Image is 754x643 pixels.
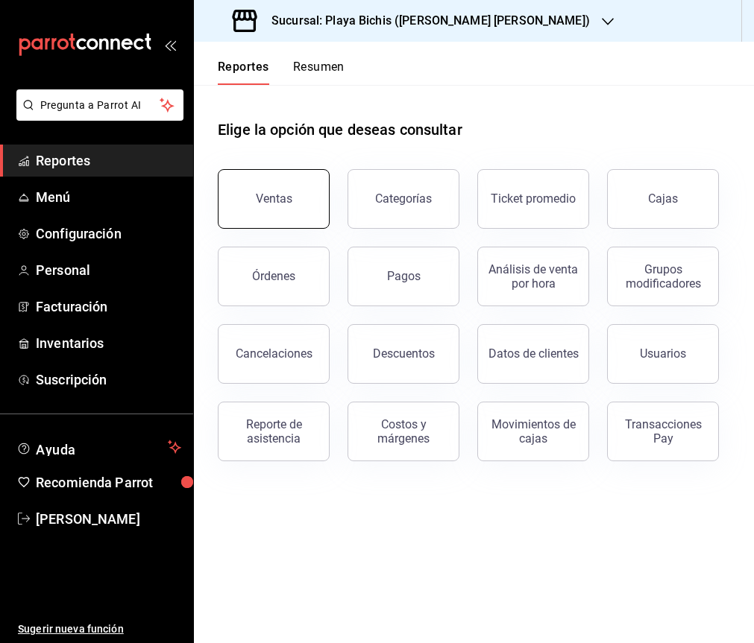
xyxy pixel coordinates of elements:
[36,187,181,207] span: Menú
[10,108,183,124] a: Pregunta a Parrot AI
[477,324,589,384] button: Datos de clientes
[607,247,719,306] button: Grupos modificadores
[218,118,462,141] h1: Elige la opción que deseas consultar
[348,324,459,384] button: Descuentos
[164,39,176,51] button: open_drawer_menu
[477,169,589,229] button: Ticket promedio
[236,346,312,361] div: Cancelaciones
[487,262,579,291] div: Análisis de venta por hora
[487,417,579,446] div: Movimientos de cajas
[218,402,330,461] button: Reporte de asistencia
[607,324,719,384] button: Usuarios
[293,60,345,85] button: Resumen
[348,247,459,306] button: Pagos
[607,169,719,229] button: Cajas
[36,438,162,456] span: Ayuda
[477,402,589,461] button: Movimientos de cajas
[256,191,292,206] div: Ventas
[36,509,181,529] span: [PERSON_NAME]
[477,247,589,306] button: Análisis de venta por hora
[36,472,181,492] span: Recomienda Parrot
[218,247,330,306] button: Órdenes
[648,191,678,206] div: Cajas
[18,621,181,637] span: Sugerir nueva función
[357,417,450,446] div: Costos y márgenes
[375,191,432,206] div: Categorías
[218,60,345,85] div: navigation tabs
[227,417,320,446] div: Reporte de asistencia
[218,324,330,384] button: Cancelaciones
[640,346,686,361] div: Usuarios
[252,269,295,283] div: Órdenes
[16,89,183,121] button: Pregunta a Parrot AI
[36,370,181,390] span: Suscripción
[607,402,719,461] button: Transacciones Pay
[218,60,269,85] button: Reportes
[36,151,181,171] span: Reportes
[348,402,459,461] button: Costos y márgenes
[260,12,590,30] h3: Sucursal: Playa Bichis ([PERSON_NAME] [PERSON_NAME])
[387,269,421,283] div: Pagos
[348,169,459,229] button: Categorías
[36,260,181,280] span: Personal
[36,297,181,317] span: Facturación
[491,191,576,206] div: Ticket promedio
[36,333,181,353] span: Inventarios
[36,224,181,244] span: Configuración
[218,169,330,229] button: Ventas
[617,417,709,446] div: Transacciones Pay
[373,346,435,361] div: Descuentos
[40,98,160,113] span: Pregunta a Parrot AI
[488,346,579,361] div: Datos de clientes
[617,262,709,291] div: Grupos modificadores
